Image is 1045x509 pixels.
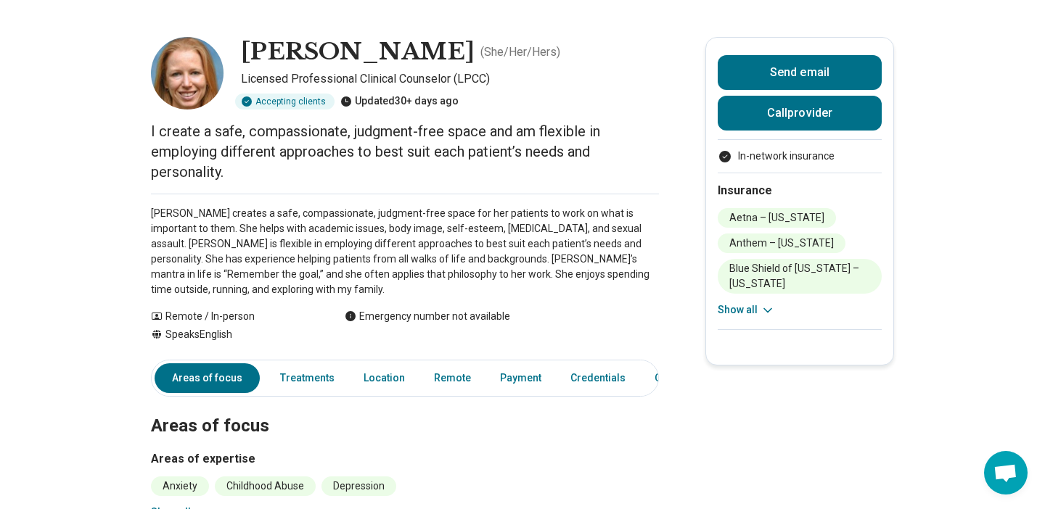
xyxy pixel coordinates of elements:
[151,309,316,324] div: Remote / In-person
[151,450,659,468] h3: Areas of expertise
[241,37,475,67] h1: [PERSON_NAME]
[151,37,224,109] img: Jamie Sansivero, Licensed Professional Clinical Counselor (LPCC)
[491,363,550,393] a: Payment
[215,476,316,496] li: Childhood Abuse
[345,309,510,324] div: Emergency number not available
[718,149,882,164] li: In-network insurance
[718,233,845,253] li: Anthem – [US_STATE]
[355,363,414,393] a: Location
[271,363,343,393] a: Treatments
[151,476,209,496] li: Anxiety
[151,379,659,439] h2: Areas of focus
[151,121,659,182] p: I create a safe, compassionate, judgment-free space and am flexible in employing different approa...
[151,327,316,342] div: Speaks English
[562,363,634,393] a: Credentials
[984,451,1028,494] div: Open chat
[321,476,396,496] li: Depression
[718,208,836,228] li: Aetna – [US_STATE]
[718,182,882,199] h2: Insurance
[340,94,459,109] div: Updated 30+ days ago
[718,96,882,131] button: Callprovider
[151,206,659,297] p: [PERSON_NAME] creates a safe, compassionate, judgment-free space for her patients to work on what...
[718,259,882,294] li: Blue Shield of [US_STATE] – [US_STATE]
[646,363,698,393] a: Other
[425,363,480,393] a: Remote
[718,302,775,318] button: Show all
[480,44,560,61] p: ( She/Her/Hers )
[241,70,659,88] p: Licensed Professional Clinical Counselor (LPCC)
[718,55,882,90] button: Send email
[155,363,260,393] a: Areas of focus
[235,94,335,109] div: Accepting clients
[718,149,882,164] ul: Payment options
